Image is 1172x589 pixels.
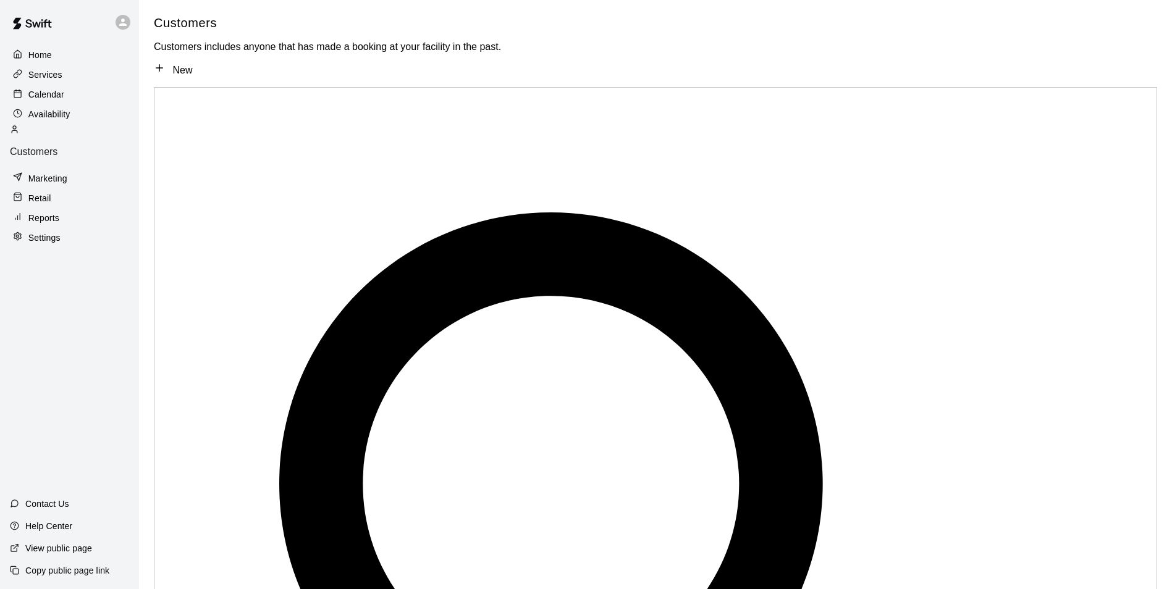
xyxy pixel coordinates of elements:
p: Reports [28,212,59,224]
p: Services [28,69,62,81]
a: New [154,65,192,75]
a: Marketing [10,169,129,188]
p: Retail [28,192,51,204]
a: Availability [10,105,129,123]
h5: Customers [154,15,501,31]
a: Settings [10,228,129,247]
a: Calendar [10,85,129,104]
p: View public page [25,542,92,554]
a: Customers [10,125,129,167]
a: Home [10,46,129,64]
p: Availability [28,108,70,120]
a: Services [10,65,129,84]
p: Home [28,49,52,61]
p: Customers [10,146,129,157]
div: Customers [10,125,129,157]
p: Settings [28,232,61,244]
a: Retail [10,189,129,207]
p: Help Center [25,520,72,532]
p: Marketing [28,172,67,185]
p: Calendar [28,88,64,101]
p: Copy public page link [25,564,109,577]
p: Contact Us [25,498,69,510]
p: Customers includes anyone that has made a booking at your facility in the past. [154,41,501,52]
a: Reports [10,209,129,227]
